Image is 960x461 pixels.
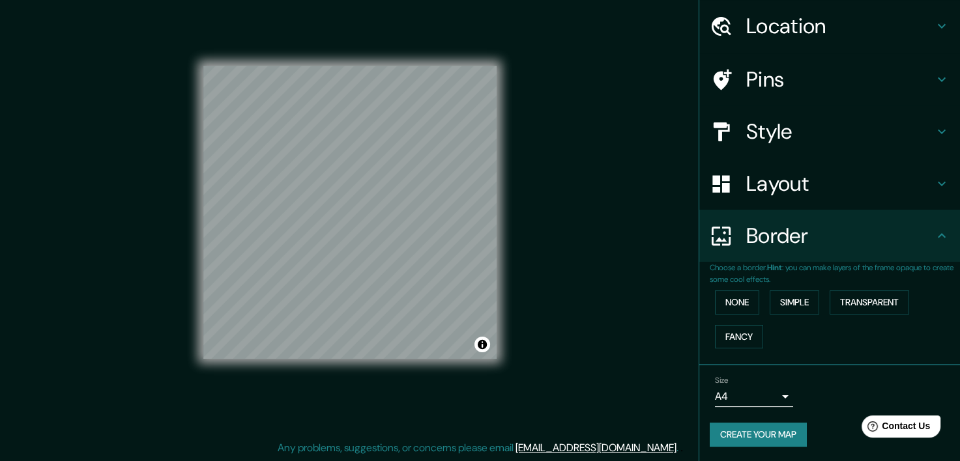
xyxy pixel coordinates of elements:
p: Choose a border. : you can make layers of the frame opaque to create some cool effects. [710,262,960,285]
iframe: Help widget launcher [844,410,946,447]
div: A4 [715,386,793,407]
button: None [715,290,759,314]
div: . [678,440,680,456]
button: Toggle attribution [474,337,490,352]
h4: Style [746,119,934,145]
button: Simple [770,290,819,314]
div: Style [699,105,960,158]
a: [EMAIL_ADDRESS][DOMAIN_NAME] [516,441,676,454]
div: Border [699,210,960,262]
div: Pins [699,53,960,105]
h4: Layout [746,171,934,197]
label: Size [715,375,729,386]
h4: Location [746,13,934,39]
button: Fancy [715,325,763,349]
div: Layout [699,158,960,210]
button: Transparent [830,290,909,314]
canvas: Map [203,66,497,359]
button: Create your map [710,423,807,447]
h4: Border [746,223,934,249]
p: Any problems, suggestions, or concerns please email . [278,440,678,456]
div: . [680,440,683,456]
b: Hint [767,262,782,273]
h4: Pins [746,66,934,92]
